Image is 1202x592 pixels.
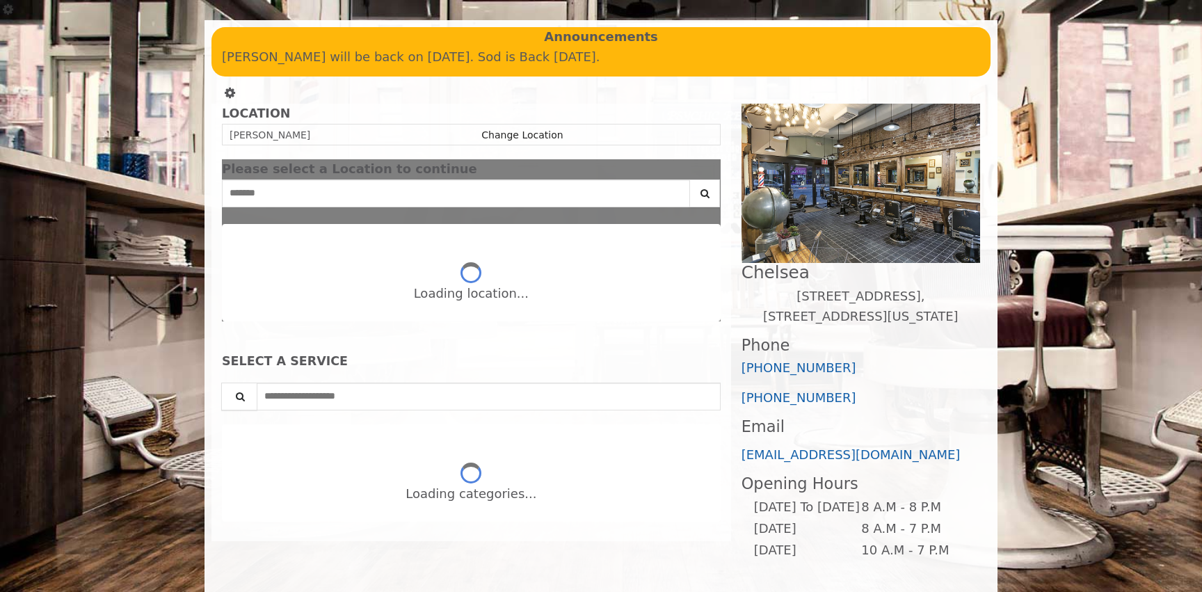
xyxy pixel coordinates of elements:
button: close dialog [700,165,721,174]
td: [DATE] [753,518,860,540]
td: 8 A.M - 7 P.M [860,518,968,540]
a: [PHONE_NUMBER] [742,390,856,405]
div: Loading categories... [406,484,536,504]
a: [PHONE_NUMBER] [742,360,856,375]
h3: Opening Hours [742,475,980,493]
div: Center Select [222,179,721,214]
a: [EMAIL_ADDRESS][DOMAIN_NAME] [742,447,961,462]
h3: Phone [742,337,980,354]
div: Loading location... [414,284,529,304]
h3: Email [742,418,980,435]
td: [DATE] [753,540,860,561]
span: Please select a Location to continue [222,161,477,176]
td: 10 A.M - 7 P.M [860,540,968,561]
p: [PERSON_NAME] will be back on [DATE]. Sod is Back [DATE]. [222,47,980,67]
b: Announcements [544,27,658,47]
span: [PERSON_NAME] [230,129,310,141]
td: [DATE] To [DATE] [753,497,860,518]
b: LOCATION [222,106,290,120]
h2: Chelsea [742,263,980,282]
td: 8 A.M - 8 P.M [860,497,968,518]
i: Search button [697,189,713,198]
input: Search Center [222,179,690,207]
button: Service Search [221,383,257,410]
a: Change Location [481,129,563,141]
div: SELECT A SERVICE [222,355,721,368]
p: [STREET_ADDRESS],[STREET_ADDRESS][US_STATE] [742,287,980,327]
